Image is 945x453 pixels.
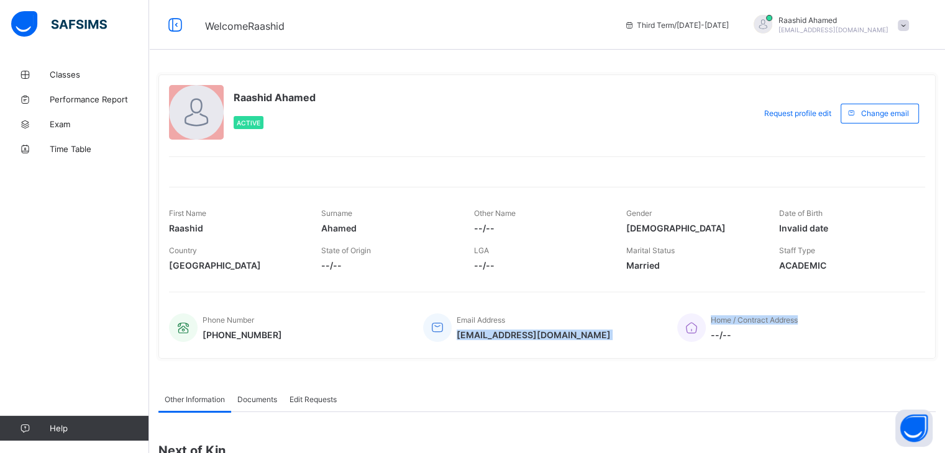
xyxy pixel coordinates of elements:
[237,119,260,127] span: Active
[779,223,913,233] span: Invalid date
[290,395,337,404] span: Edit Requests
[169,246,197,255] span: Country
[50,144,149,154] span: Time Table
[711,315,798,325] span: Home / Contract Address
[50,423,148,433] span: Help
[169,260,303,271] span: [GEOGRAPHIC_DATA]
[779,260,913,271] span: ACADEMIC
[50,119,149,129] span: Exam
[457,330,611,340] span: [EMAIL_ADDRESS][DOMAIN_NAME]
[779,209,823,218] span: Date of Birth
[321,246,371,255] span: State of Origin
[169,209,206,218] span: First Name
[895,410,933,447] button: Open asap
[711,330,798,340] span: --/--
[474,260,608,271] span: --/--
[626,260,760,271] span: Married
[778,16,888,25] span: Raashid Ahamed
[237,395,277,404] span: Documents
[626,209,652,218] span: Gender
[741,15,915,35] div: RaashidAhamed
[165,395,225,404] span: Other Information
[626,223,760,233] span: [DEMOGRAPHIC_DATA]
[11,11,107,37] img: safsims
[457,315,505,325] span: Email Address
[203,330,282,340] span: [PHONE_NUMBER]
[205,20,285,32] span: Welcome Raashid
[626,246,675,255] span: Marital Status
[861,109,909,118] span: Change email
[321,209,352,218] span: Surname
[321,223,455,233] span: Ahamed
[779,246,815,255] span: Staff Type
[764,109,831,118] span: Request profile edit
[321,260,455,271] span: --/--
[203,315,254,325] span: Phone Number
[778,26,888,34] span: [EMAIL_ADDRESS][DOMAIN_NAME]
[474,246,489,255] span: LGA
[50,70,149,79] span: Classes
[624,20,729,30] span: session/term information
[50,94,149,104] span: Performance Report
[474,223,608,233] span: --/--
[474,209,516,218] span: Other Name
[234,91,316,104] span: Raashid Ahamed
[169,223,303,233] span: Raashid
